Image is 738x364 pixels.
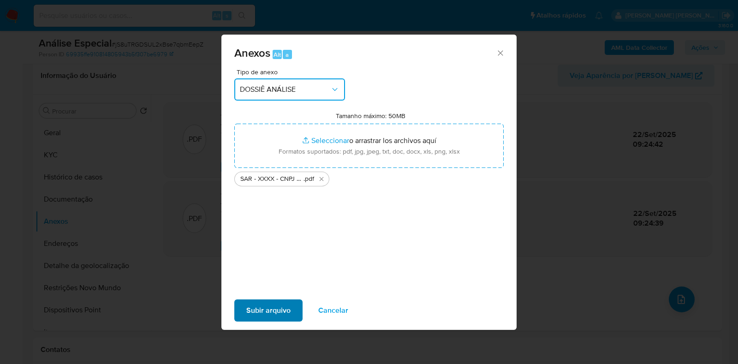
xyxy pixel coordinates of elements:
label: Tamanho máximo: 50MB [336,112,405,120]
span: Subir arquivo [246,300,291,321]
span: Alt [274,50,281,59]
span: Tipo de anexo [237,69,347,75]
button: Eliminar SAR - XXXX - CNPJ 48956739000106 - LAJES SP LTDA (1).pdf [316,173,327,185]
button: Cancelar [306,299,360,322]
button: Subir arquivo [234,299,303,322]
ul: Archivos seleccionados [234,168,504,186]
span: .pdf [304,174,314,184]
span: Anexos [234,45,270,61]
span: DOSSIÊ ANÁLISE [240,85,330,94]
button: DOSSIÊ ANÁLISE [234,78,345,101]
span: Cancelar [318,300,348,321]
span: a [286,50,289,59]
span: SAR - XXXX - CNPJ 48956739000106 - LAJES SP LTDA (1) [240,174,304,184]
button: Cerrar [496,48,504,57]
